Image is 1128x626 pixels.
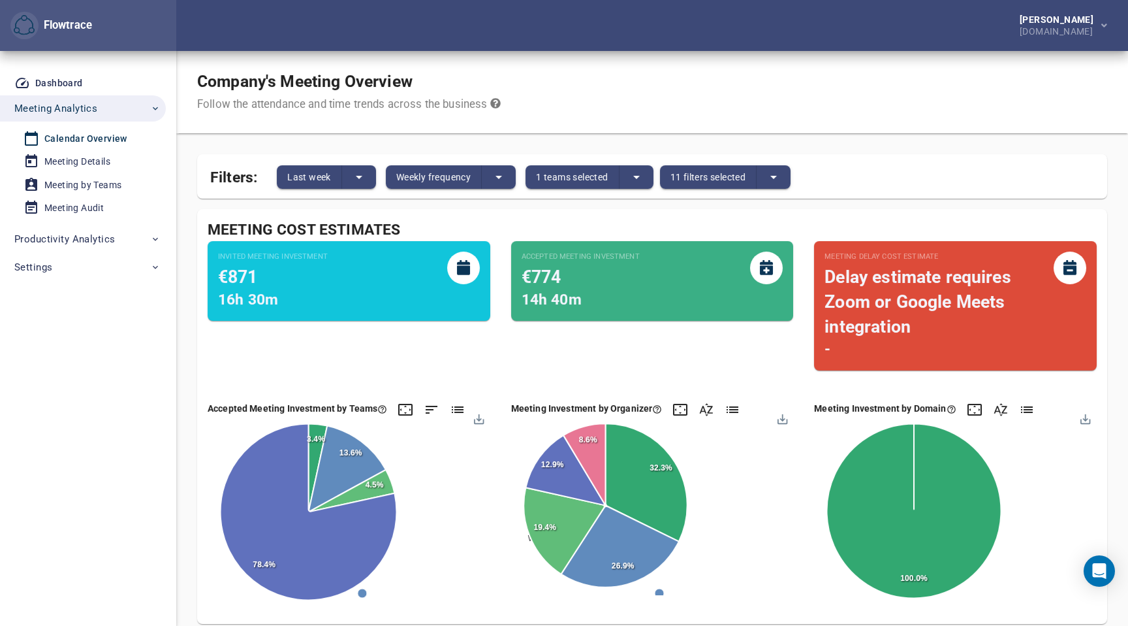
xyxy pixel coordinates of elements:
span: Filters: [210,161,257,189]
div: Click here to expand [672,402,688,418]
button: Last week [277,165,342,189]
small: Accepted Meeting Investment [522,252,640,262]
span: €871 [218,267,258,287]
div: Meeting by Teams [44,177,121,193]
span: Meeting Analytics [14,100,97,117]
div: split button [660,165,791,189]
div: This pie chart estimates the costs associated with meetings based on ACCEPTED invites (direct, or... [208,402,387,415]
div: This estimate is based on group and direct invites. This estimate uses team cost estimate overrid... [218,252,480,311]
div: Meeting Cost Estimates [208,220,1097,241]
div: Menu [473,412,484,423]
span: Workspace Mem... [518,534,594,543]
div: split button [277,165,376,189]
div: Click here to show list data [1019,402,1035,418]
div: [DOMAIN_NAME] [1020,24,1099,36]
div: Dashboard [35,75,83,91]
div: Menu [775,412,787,423]
span: - [824,340,830,358]
div: Click here to expand [398,402,413,418]
div: Follow the attendance and time trends across the business [197,97,501,112]
div: Here we estimate the costs of the meetings based on the invited participants by their domains. Th... [814,402,956,415]
div: Click here to expand [967,402,982,418]
div: Click here to sort by the value [424,402,439,418]
h1: Company's Meeting Overview [197,72,501,91]
button: 11 filters selected [660,165,757,189]
div: [PERSON_NAME] [1020,15,1099,24]
div: This estimate is based on internal ACCEPTED group and direct invites. This estimate uses team cos... [522,252,783,311]
small: Meeting Delay Cost Estimate [824,252,1054,262]
div: This estimate is based video call start times. Value in brackes is extrapolated against all meeti... [824,252,1086,361]
span: 14h 40m [522,291,582,308]
div: Click here to show list data [450,402,465,418]
div: Flowtrace [39,18,92,33]
button: 1 teams selected [525,165,619,189]
img: Flowtrace [14,15,35,36]
span: €774 [522,267,561,287]
div: Menu [1079,412,1090,423]
span: 16h 30m [218,291,278,308]
div: Calendar Overview [44,131,127,147]
small: Invited Meeting Investment [218,252,328,262]
span: Productivity Analytics [14,231,115,248]
button: Weekly frequency [386,165,482,189]
div: Flowtrace [10,12,92,40]
div: Click here to sort by the name [698,402,714,418]
span: 11 filters selected [670,169,746,185]
span: Settings [14,259,52,276]
span: 1 teams selected [536,169,608,185]
span: Weekly frequency [396,169,471,185]
div: split button [525,165,653,189]
div: Open Intercom Messenger [1084,555,1115,587]
div: Click here to sort by the name [993,402,1009,418]
div: Meeting Audit [44,200,104,216]
button: [PERSON_NAME][DOMAIN_NAME] [999,11,1118,40]
span: Last week [287,169,331,185]
div: Click here to show list data [725,402,740,418]
button: Flowtrace [10,12,39,40]
div: Meeting Details [44,154,110,170]
div: Here we estimate the costs of the meetings based on ACCEPTED, PENDING, and TENTATIVE invites (dir... [511,402,663,415]
span: Delay estimate requires Zoom or Google Meets integration [824,267,1010,337]
div: split button [386,165,516,189]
